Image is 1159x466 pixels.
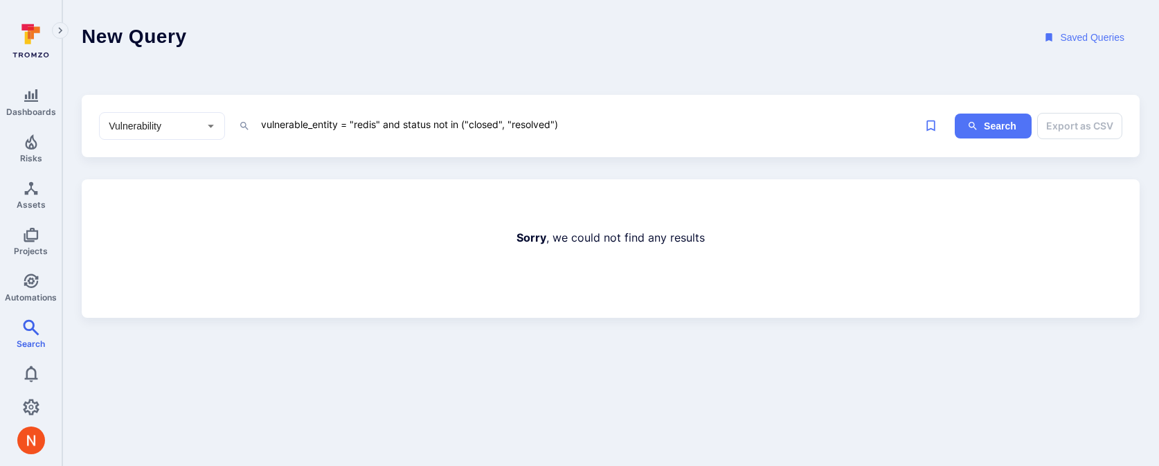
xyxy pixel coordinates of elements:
[106,119,197,133] input: Select basic entity
[260,116,917,133] textarea: Intelligence Graph search area
[20,153,42,163] span: Risks
[17,339,45,349] span: Search
[516,231,546,244] strong: Sorry
[918,113,944,138] span: Save query
[55,25,65,37] i: Expand navigation menu
[1031,25,1140,51] button: Saved Queries
[5,292,57,303] span: Automations
[14,246,48,256] span: Projects
[82,25,187,51] h1: New Query
[516,226,705,249] p: , we could not find any results
[955,114,1032,139] button: ig-search
[17,427,45,454] div: Neeren Patki
[17,427,45,454] img: ACg8ocIprwjrgDQnDsNSk9Ghn5p5-B8DpAKWoJ5Gi9syOE4K59tr4Q=s96-c
[52,22,69,39] button: Expand navigation menu
[202,117,219,134] button: Open
[6,107,56,117] span: Dashboards
[17,199,46,210] span: Assets
[1037,113,1122,139] button: Export as CSV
